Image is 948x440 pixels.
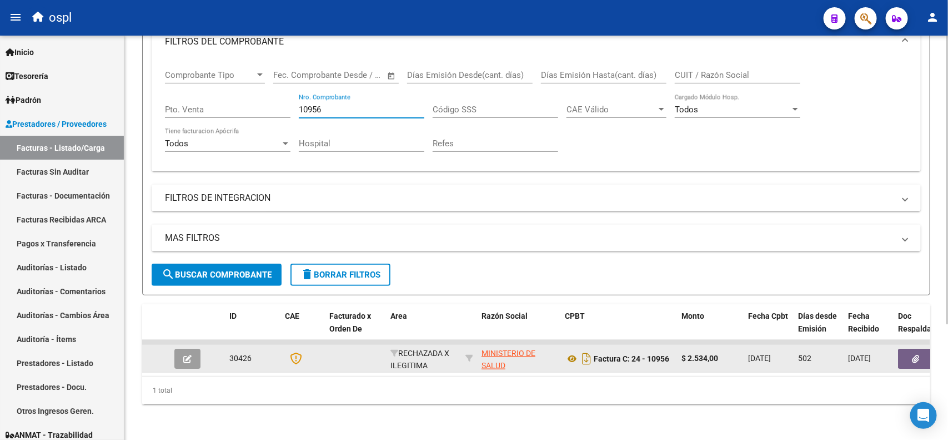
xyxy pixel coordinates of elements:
strong: Factura C: 24 - 10956 [594,354,669,363]
span: Padrón [6,94,41,106]
mat-expansion-panel-header: FILTROS DE INTEGRACION [152,185,921,211]
span: Razón Social [481,312,528,320]
datatable-header-cell: Fecha Recibido [844,304,894,353]
mat-expansion-panel-header: MAS FILTROS [152,225,921,251]
i: Descargar documento [579,350,594,368]
span: MINISTERIO DE SALUD [481,349,535,370]
span: [DATE] [848,354,871,363]
span: 30426 [229,354,252,363]
span: Area [390,312,407,320]
datatable-header-cell: Razón Social [477,304,560,353]
datatable-header-cell: Area [386,304,461,353]
button: Borrar Filtros [290,264,390,286]
span: CAE [285,312,299,320]
mat-icon: search [162,268,175,281]
datatable-header-cell: CAE [280,304,325,353]
strong: $ 2.534,00 [681,354,718,363]
div: 1 total [142,377,930,404]
div: 30999257182 [481,347,556,370]
span: Monto [681,312,704,320]
span: Todos [165,139,188,149]
span: ID [229,312,237,320]
mat-expansion-panel-header: FILTROS DEL COMPROBANTE [152,24,921,60]
mat-icon: delete [300,268,314,281]
datatable-header-cell: Días desde Emisión [794,304,844,353]
span: Fecha Recibido [848,312,879,333]
span: Inicio [6,46,34,58]
span: 502 [798,354,811,363]
span: Tesorería [6,70,48,82]
mat-icon: person [926,11,939,24]
datatable-header-cell: Facturado x Orden De [325,304,386,353]
span: CAE Válido [566,105,656,115]
span: Todos [675,105,698,115]
span: Borrar Filtros [300,270,380,280]
datatable-header-cell: CPBT [560,304,677,353]
mat-panel-title: MAS FILTROS [165,232,894,244]
span: ospl [49,6,72,30]
button: Buscar Comprobante [152,264,282,286]
button: Open calendar [385,70,398,82]
span: Fecha Cpbt [748,312,788,320]
input: Fecha inicio [273,70,318,80]
div: FILTROS DEL COMPROBANTE [152,60,921,171]
datatable-header-cell: ID [225,304,280,353]
mat-panel-title: FILTROS DE INTEGRACION [165,192,894,204]
div: Open Intercom Messenger [910,402,937,429]
datatable-header-cell: Monto [677,304,744,353]
span: [DATE] [748,354,771,363]
input: Fecha fin [328,70,382,80]
span: Facturado x Orden De [329,312,371,333]
datatable-header-cell: Fecha Cpbt [744,304,794,353]
span: RECHAZADA X ILEGITIMA [390,349,449,370]
span: Buscar Comprobante [162,270,272,280]
mat-panel-title: FILTROS DEL COMPROBANTE [165,36,894,48]
mat-icon: menu [9,11,22,24]
span: Días desde Emisión [798,312,837,333]
span: Doc Respaldatoria [898,312,948,333]
span: Comprobante Tipo [165,70,255,80]
span: Prestadores / Proveedores [6,118,107,130]
span: CPBT [565,312,585,320]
